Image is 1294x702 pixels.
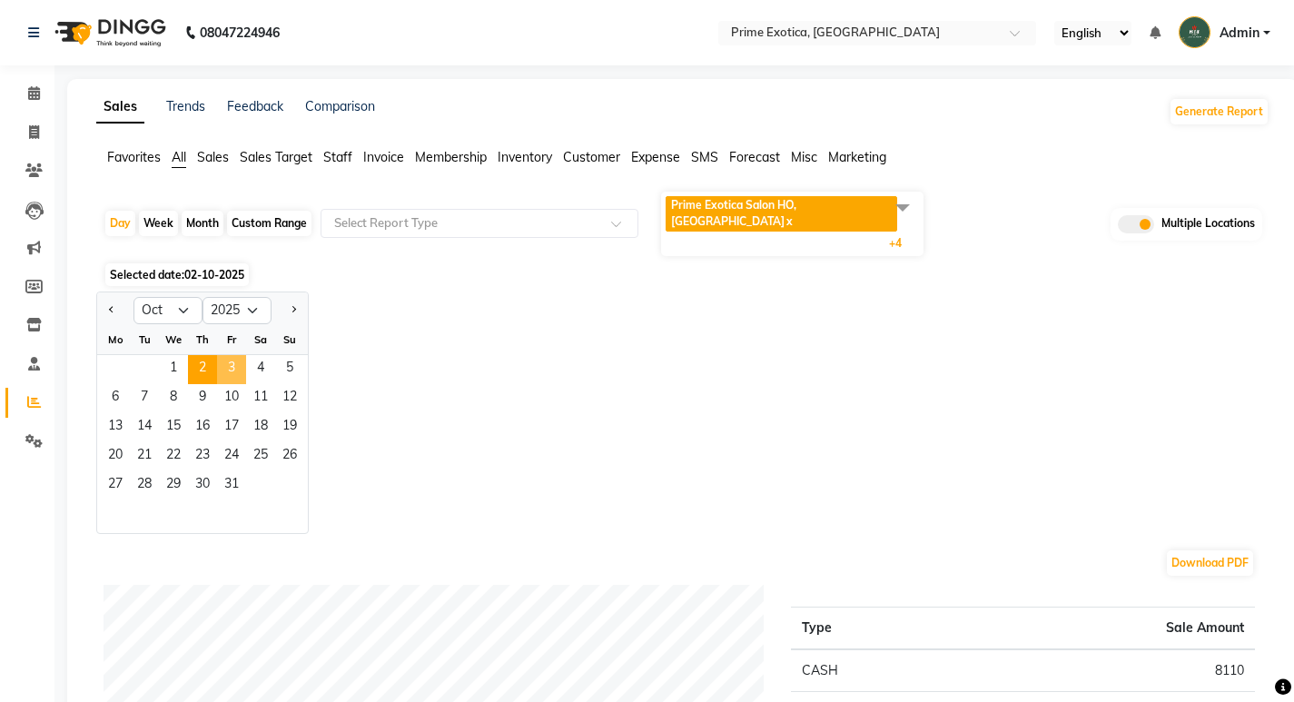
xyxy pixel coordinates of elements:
a: Sales [96,91,144,124]
div: Thursday, October 9, 2025 [188,384,217,413]
button: Previous month [104,296,119,325]
div: Tuesday, October 28, 2025 [130,471,159,500]
span: Selected date: [105,263,249,286]
span: 9 [188,384,217,413]
button: Next month [286,296,301,325]
select: Select year [202,297,272,324]
div: Saturday, October 25, 2025 [246,442,275,471]
div: Th [188,325,217,354]
span: 2 [188,355,217,384]
div: Custom Range [227,211,311,236]
div: Thursday, October 23, 2025 [188,442,217,471]
div: Week [139,211,178,236]
span: Staff [323,149,352,165]
div: Sunday, October 12, 2025 [275,384,304,413]
span: 14 [130,413,159,442]
div: Su [275,325,304,354]
div: Saturday, October 18, 2025 [246,413,275,442]
div: Day [105,211,135,236]
span: Admin [1220,24,1259,43]
span: 19 [275,413,304,442]
div: Tuesday, October 21, 2025 [130,442,159,471]
span: Forecast [729,149,780,165]
span: 30 [188,471,217,500]
img: logo [46,7,171,58]
div: Monday, October 27, 2025 [101,471,130,500]
div: Sa [246,325,275,354]
div: Sunday, October 19, 2025 [275,413,304,442]
span: 7 [130,384,159,413]
span: 29 [159,471,188,500]
div: Month [182,211,223,236]
span: Favorites [107,149,161,165]
div: Thursday, October 2, 2025 [188,355,217,384]
span: 5 [275,355,304,384]
a: x [785,214,793,228]
span: 31 [217,471,246,500]
span: Marketing [828,149,886,165]
span: 21 [130,442,159,471]
button: Download PDF [1167,550,1253,576]
span: 17 [217,413,246,442]
span: 26 [275,442,304,471]
div: Wednesday, October 1, 2025 [159,355,188,384]
button: Generate Report [1171,99,1268,124]
div: Mo [101,325,130,354]
span: 4 [246,355,275,384]
span: Sales [197,149,229,165]
span: 24 [217,442,246,471]
span: Expense [631,149,680,165]
th: Sale Amount [988,607,1255,649]
div: Wednesday, October 8, 2025 [159,384,188,413]
span: 12 [275,384,304,413]
span: 27 [101,471,130,500]
span: 1 [159,355,188,384]
div: Fr [217,325,246,354]
div: Sunday, October 26, 2025 [275,442,304,471]
div: Tuesday, October 7, 2025 [130,384,159,413]
div: Friday, October 17, 2025 [217,413,246,442]
span: All [172,149,186,165]
span: 23 [188,442,217,471]
div: Friday, October 3, 2025 [217,355,246,384]
a: Trends [166,98,205,114]
td: 8110 [988,649,1255,692]
span: 16 [188,413,217,442]
div: Sunday, October 5, 2025 [275,355,304,384]
span: 28 [130,471,159,500]
select: Select month [133,297,202,324]
div: We [159,325,188,354]
span: +4 [889,236,915,250]
span: Inventory [498,149,552,165]
span: 20 [101,442,130,471]
span: Sales Target [240,149,312,165]
div: Friday, October 10, 2025 [217,384,246,413]
span: Misc [791,149,817,165]
span: 3 [217,355,246,384]
div: Wednesday, October 29, 2025 [159,471,188,500]
div: Wednesday, October 15, 2025 [159,413,188,442]
span: Customer [563,149,620,165]
b: 08047224946 [200,7,280,58]
div: Monday, October 20, 2025 [101,442,130,471]
span: 13 [101,413,130,442]
span: 18 [246,413,275,442]
div: Saturday, October 11, 2025 [246,384,275,413]
div: Tu [130,325,159,354]
div: Tuesday, October 14, 2025 [130,413,159,442]
span: SMS [691,149,718,165]
span: Invoice [363,149,404,165]
td: CASH [791,649,988,692]
div: Friday, October 24, 2025 [217,442,246,471]
div: Wednesday, October 22, 2025 [159,442,188,471]
img: Admin [1179,16,1210,48]
a: Feedback [227,98,283,114]
span: Membership [415,149,487,165]
span: Prime Exotica Salon HO, [GEOGRAPHIC_DATA] [671,198,796,228]
span: 02-10-2025 [184,268,244,282]
div: Thursday, October 30, 2025 [188,471,217,500]
span: 8 [159,384,188,413]
div: Monday, October 13, 2025 [101,413,130,442]
div: Friday, October 31, 2025 [217,471,246,500]
div: Monday, October 6, 2025 [101,384,130,413]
